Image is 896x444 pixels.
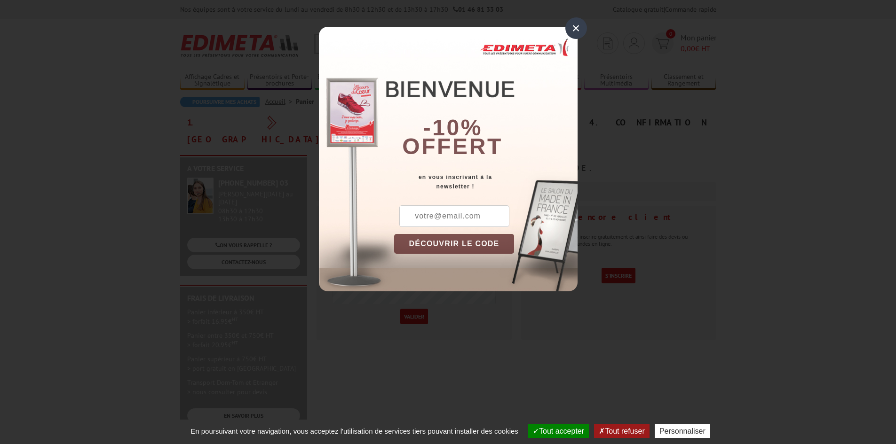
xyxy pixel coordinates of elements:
[394,234,515,254] button: DÉCOUVRIR LE CODE
[655,424,710,438] button: Personnaliser (fenêtre modale)
[402,134,503,159] font: offert
[565,17,587,39] div: ×
[186,427,523,435] span: En poursuivant votre navigation, vous acceptez l'utilisation de services tiers pouvant installer ...
[594,424,649,438] button: Tout refuser
[399,205,509,227] input: votre@email.com
[423,115,483,140] b: -10%
[394,172,578,191] div: en vous inscrivant à la newsletter !
[528,424,589,438] button: Tout accepter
